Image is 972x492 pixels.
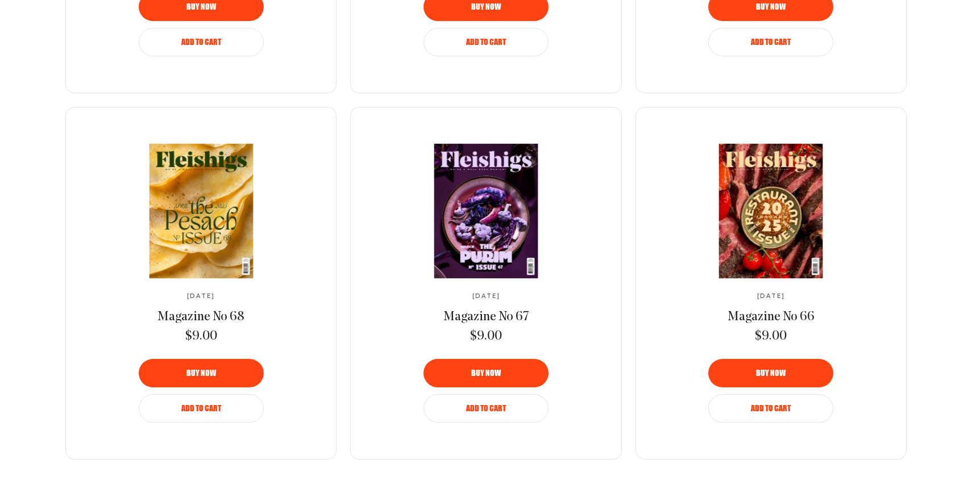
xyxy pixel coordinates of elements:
[676,144,866,279] img: Magazine No 66
[157,311,244,324] span: Magazine No 68
[181,404,221,412] span: Add to Cart
[423,28,549,56] button: Add to Cart
[470,328,502,345] span: $9.00
[139,359,264,387] button: Buy now
[185,328,217,345] span: $9.00
[471,3,501,11] span: Buy now
[728,309,815,326] a: Magazine No 66
[676,144,866,278] a: Magazine No 66Magazine No 66
[751,38,791,46] span: Add to Cart
[472,293,500,300] span: [DATE]
[186,369,216,377] span: Buy now
[728,311,815,324] span: Magazine No 66
[391,144,581,278] a: Magazine No 67Magazine No 67
[751,404,791,412] span: Add to Cart
[106,144,296,279] img: Magazine No 68
[443,311,529,324] span: Magazine No 67
[139,28,264,56] button: Add to Cart
[708,359,833,387] button: Buy now
[466,404,506,412] span: Add to Cart
[139,394,264,423] button: Add to Cart
[157,309,244,326] a: Magazine No 68
[186,3,216,11] span: Buy now
[423,394,549,423] button: Add to Cart
[106,144,296,278] a: Magazine No 68Magazine No 68
[756,3,786,11] span: Buy now
[466,38,506,46] span: Add to Cart
[187,293,215,300] span: [DATE]
[423,359,549,387] button: Buy now
[708,394,833,423] button: Add to Cart
[391,144,581,279] img: Magazine No 67
[757,293,785,300] span: [DATE]
[756,369,786,377] span: Buy now
[471,369,501,377] span: Buy now
[708,28,833,56] button: Add to Cart
[443,309,529,326] a: Magazine No 67
[755,328,787,345] span: $9.00
[181,38,221,46] span: Add to Cart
